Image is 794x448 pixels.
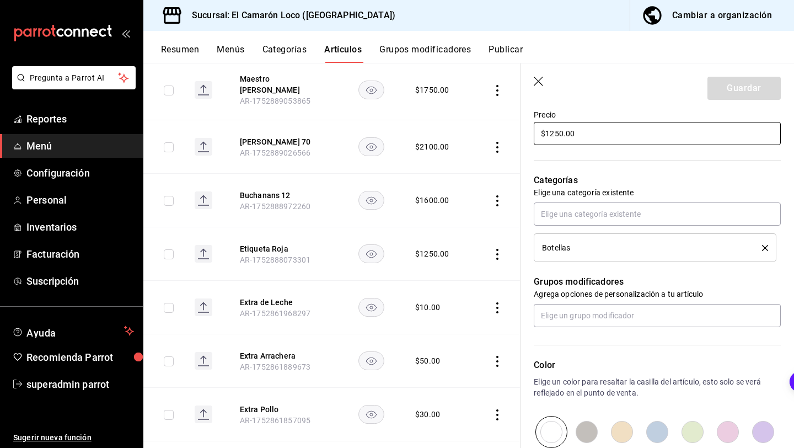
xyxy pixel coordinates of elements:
[415,248,449,259] div: $ 1250.00
[415,409,440,420] div: $ 30.00
[534,359,781,372] p: Color
[217,44,244,63] button: Menús
[240,73,328,95] button: edit-product-location
[358,137,384,156] button: availability-product
[358,351,384,370] button: availability-product
[492,249,503,260] button: actions
[26,193,134,207] span: Personal
[26,377,134,392] span: superadmin parrot
[379,44,471,63] button: Grupos modificadores
[534,202,781,226] input: Elige una categoría existente
[415,302,440,313] div: $ 10.00
[415,355,440,366] div: $ 50.00
[534,187,781,198] p: Elige una categoría existente
[492,85,503,96] button: actions
[26,111,134,126] span: Reportes
[26,324,120,338] span: Ayuda
[672,8,772,23] div: Cambiar a organización
[26,350,134,365] span: Recomienda Parrot
[492,195,503,206] button: actions
[492,356,503,367] button: actions
[240,202,310,211] span: AR-1752888972260
[121,29,130,38] button: open_drawer_menu
[492,409,503,420] button: actions
[26,138,134,153] span: Menú
[534,111,781,119] label: Precio
[534,122,781,145] input: $0.00
[358,298,384,317] button: availability-product
[161,44,199,63] button: Resumen
[240,136,328,147] button: edit-product-location
[240,404,328,415] button: edit-product-location
[240,350,328,361] button: edit-product-location
[534,304,781,327] input: Elige un grupo modificador
[534,174,781,187] p: Categorías
[534,289,781,300] p: Agrega opciones de personalización a tu artículo
[240,362,310,371] span: AR-1752861889673
[240,297,328,308] button: edit-product-location
[240,416,310,425] span: AR-1752861857095
[26,247,134,262] span: Facturación
[358,244,384,263] button: availability-product
[262,44,307,63] button: Categorías
[415,141,449,152] div: $ 2100.00
[534,275,781,289] p: Grupos modificadores
[8,80,136,92] a: Pregunta a Parrot AI
[240,309,310,318] span: AR-1752861968297
[324,44,362,63] button: Artículos
[240,243,328,254] button: edit-product-location
[754,245,768,251] button: delete
[492,302,503,313] button: actions
[240,255,310,264] span: AR-1752888073301
[415,84,449,95] div: $ 1750.00
[358,191,384,210] button: availability-product
[26,274,134,289] span: Suscripción
[12,66,136,89] button: Pregunta a Parrot AI
[30,72,119,84] span: Pregunta a Parrot AI
[542,244,570,252] span: Botellas
[13,432,134,444] span: Sugerir nueva función
[26,166,134,180] span: Configuración
[240,97,310,105] span: AR-1752889053865
[492,142,503,153] button: actions
[240,148,310,157] span: AR-1752889026566
[534,376,781,398] p: Elige un color para resaltar la casilla del artículo, esto solo se verá reflejado en el punto de ...
[358,81,384,99] button: availability-product
[489,44,523,63] button: Publicar
[161,44,794,63] div: navigation tabs
[26,220,134,234] span: Inventarios
[240,190,328,201] button: edit-product-location
[358,405,384,424] button: availability-product
[415,195,449,206] div: $ 1600.00
[183,9,395,22] h3: Sucursal: El Camarón Loco ([GEOGRAPHIC_DATA])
